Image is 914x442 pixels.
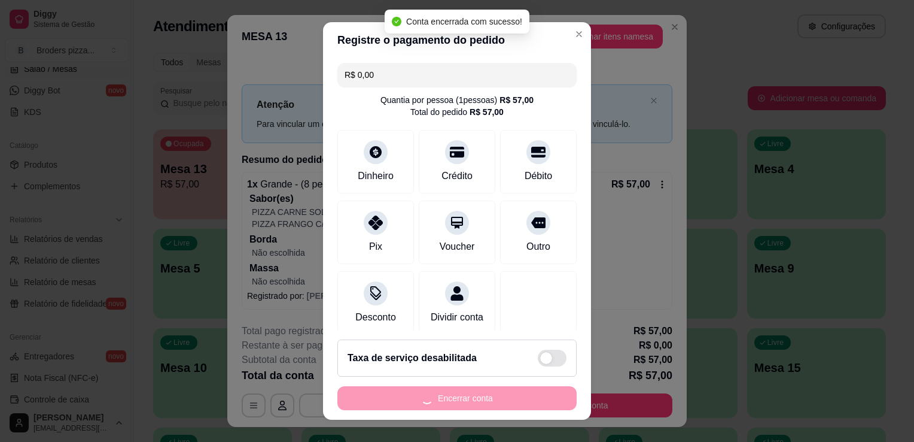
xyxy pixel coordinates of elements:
div: Outro [526,240,550,254]
div: Débito [525,169,552,183]
input: Ex.: hambúrguer de cordeiro [345,63,569,87]
div: Dividir conta [431,310,483,325]
div: Desconto [355,310,396,325]
span: check-circle [392,17,401,26]
div: Total do pedido [410,106,504,118]
div: Voucher [440,240,475,254]
div: R$ 57,00 [499,94,534,106]
button: Close [569,25,589,44]
span: Conta encerrada com sucesso! [406,17,522,26]
h2: Taxa de serviço desabilitada [348,351,477,365]
div: Crédito [441,169,473,183]
div: Dinheiro [358,169,394,183]
div: Quantia por pessoa ( 1 pessoas) [380,94,534,106]
div: Pix [369,240,382,254]
header: Registre o pagamento do pedido [323,22,591,58]
div: R$ 57,00 [470,106,504,118]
